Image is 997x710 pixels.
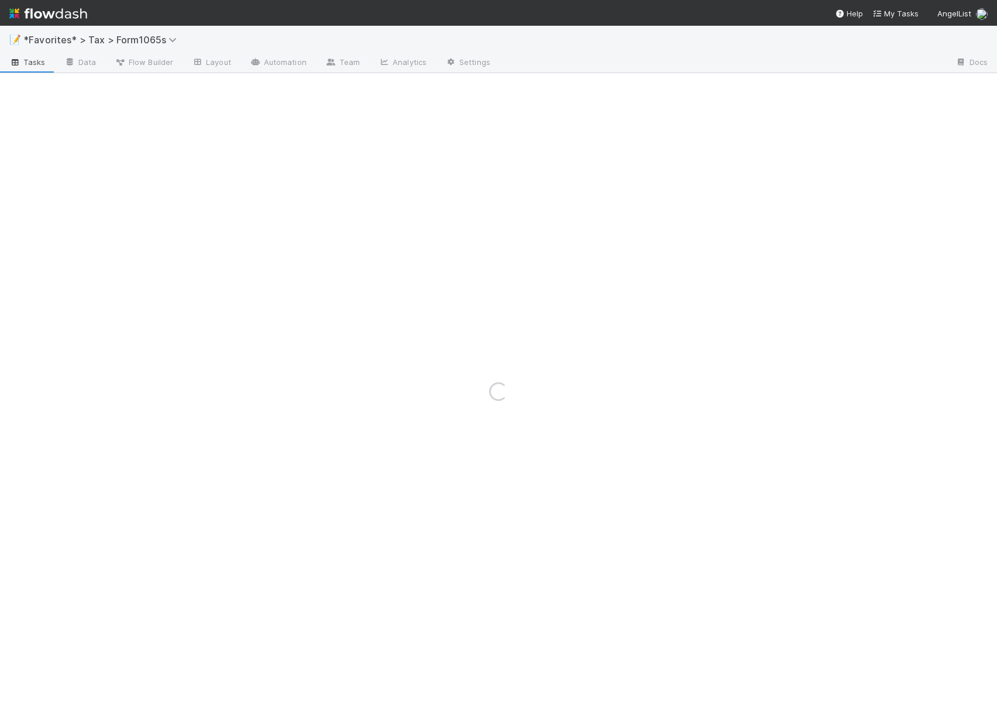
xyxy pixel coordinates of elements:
a: Team [316,54,369,73]
a: Layout [183,54,240,73]
span: AngelList [937,9,971,18]
a: Docs [946,54,997,73]
a: Settings [436,54,500,73]
a: Flow Builder [105,54,183,73]
a: Automation [240,54,316,73]
a: My Tasks [872,8,919,19]
span: *Favorites* > Tax > Form1065s [23,34,183,46]
div: Help [835,8,863,19]
span: Flow Builder [115,56,173,68]
a: Analytics [369,54,436,73]
span: My Tasks [872,9,919,18]
span: 📝 [9,35,21,44]
span: Tasks [9,56,46,68]
img: avatar_711f55b7-5a46-40da-996f-bc93b6b86381.png [976,8,988,20]
a: Data [55,54,105,73]
img: logo-inverted-e16ddd16eac7371096b0.svg [9,4,87,23]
